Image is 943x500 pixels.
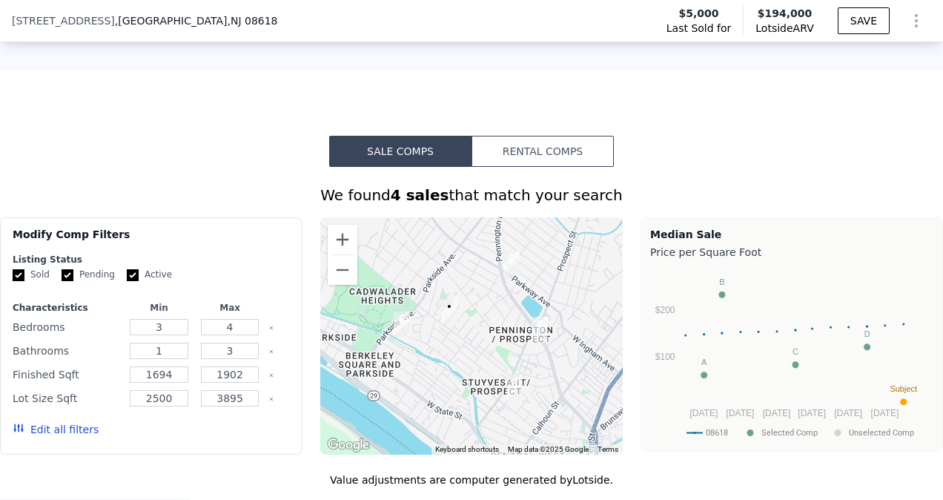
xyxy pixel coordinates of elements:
[758,7,813,19] span: $194,000
[197,302,262,314] div: Max
[13,317,121,338] div: Bedrooms
[127,269,139,281] input: Active
[849,428,914,438] text: Unselected Comp
[391,186,449,204] strong: 4 sales
[324,435,373,455] img: Google
[13,269,50,281] label: Sold
[328,225,357,254] button: Zoom in
[798,408,826,418] text: [DATE]
[324,435,373,455] a: Open this area in Google Maps (opens a new window)
[655,352,675,362] text: $100
[13,227,290,254] div: Modify Comp Filters
[127,269,172,281] label: Active
[115,13,278,28] span: , [GEOGRAPHIC_DATA]
[435,444,499,455] button: Keyboard shortcuts
[871,408,899,418] text: [DATE]
[62,269,115,281] label: Pending
[500,369,529,406] div: 307 Rutherford Ave
[435,293,463,330] div: 22 Bryn Mawr Ave
[834,408,862,418] text: [DATE]
[13,364,121,385] div: Finished Sqft
[268,349,274,355] button: Clear
[706,428,728,438] text: 08618
[13,302,121,314] div: Characteristics
[13,388,121,409] div: Lot Size Sqft
[13,341,121,361] div: Bathrooms
[650,242,933,263] div: Price per Square Foot
[13,254,290,266] div: Listing Status
[655,305,675,315] text: $200
[793,347,798,356] text: C
[598,445,618,453] a: Terms (opens in new tab)
[701,358,707,366] text: A
[388,306,416,343] div: 933 Bellevue Ave
[666,21,732,36] span: Last Sold for
[755,21,813,36] span: Lotside ARV
[650,263,930,448] svg: A chart.
[13,269,24,281] input: Sold
[838,7,890,34] button: SAVE
[689,408,718,418] text: [DATE]
[719,277,724,286] text: B
[679,6,719,21] span: $5,000
[268,396,274,402] button: Clear
[227,15,277,27] span: , NJ 08618
[62,269,73,281] input: Pending
[727,408,755,418] text: [DATE]
[763,408,791,418] text: [DATE]
[650,227,933,242] div: Median Sale
[508,445,589,453] span: Map data ©2025 Google
[901,6,931,36] button: Show Options
[761,428,818,438] text: Selected Comp
[12,13,115,28] span: [STREET_ADDRESS]
[127,302,192,314] div: Min
[890,384,917,393] text: Subject
[526,311,554,348] div: 491 Pennington Ave
[864,329,870,338] text: D
[471,136,614,167] button: Rental Comps
[328,255,357,285] button: Zoom out
[13,422,99,437] button: Edit all filters
[497,245,526,282] div: 244 Parkway Ave
[268,372,274,378] button: Clear
[268,325,274,331] button: Clear
[329,136,471,167] button: Sale Comps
